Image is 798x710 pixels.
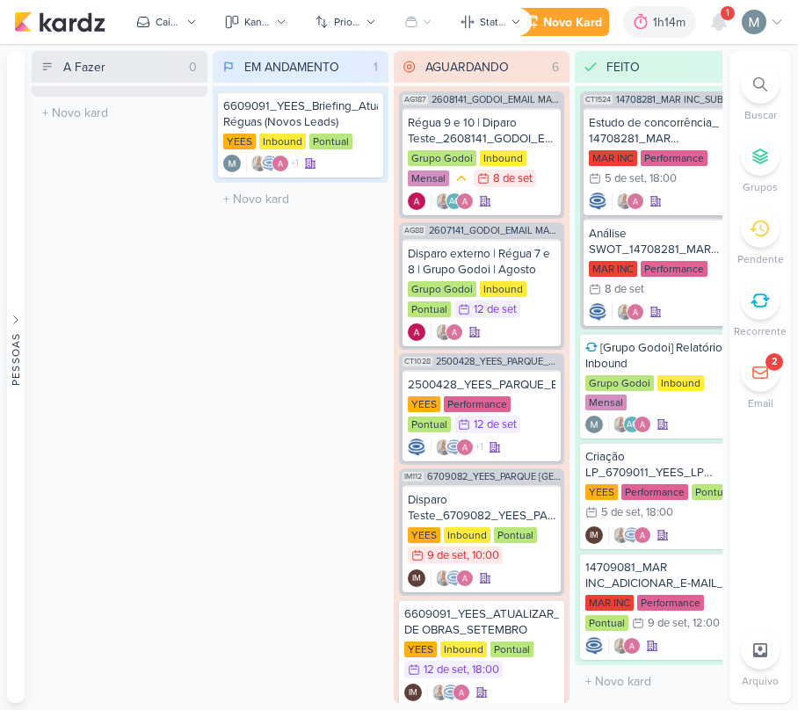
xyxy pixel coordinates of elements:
[289,156,299,170] span: +1
[403,357,432,366] span: CT1028
[623,637,641,655] img: Alessandra Gomes
[589,115,736,147] div: Estudo de concorrência_ 14708281_MAR INC_SUBLIME_JARDINS_PLANEJAMENTO ESTRATÉGICO
[467,550,499,561] div: , 10:00
[605,173,644,185] div: 5 de set
[545,58,566,76] div: 6
[446,192,463,210] div: Aline Gimenez Graciano
[585,340,740,372] div: [Grupo Godoi] Relatório Inbound
[435,323,453,341] img: Iara Santos
[627,303,644,321] img: Alessandra Gomes
[585,560,740,591] div: 14709081_MAR INC_ADICIONAR_E-MAIL_RD
[261,155,279,172] img: Caroline Traven De Andrade
[408,323,425,341] img: Alessandra Gomes
[427,472,561,482] span: 6709082_YEES_PARQUE BUENA VISTA_DISPARO
[223,155,241,172] img: Mariana Amorim
[616,95,742,105] span: 14708281_MAR INC_SUBLIME_JARDINS_PLANEJAMENTO ESTRATÉGICO
[585,416,603,433] img: Mariana Amorim
[432,684,449,701] img: Iara Santos
[585,449,740,481] div: Criação LP_6709011_YEES_LP MEETING_PARQUE BUENA VISTA
[589,150,637,166] div: MAR INC
[490,641,533,657] div: Pontual
[543,13,602,32] div: Novo Kard
[494,527,537,543] div: Pontual
[431,438,483,456] div: Colaboradores: Iara Santos, Caroline Traven De Andrade, Alessandra Gomes, Isabella Machado Guimarães
[412,575,421,583] p: IM
[431,323,463,341] div: Colaboradores: Iara Santos, Alessandra Gomes
[403,95,428,105] span: AG187
[742,673,779,689] p: Arquivo
[467,664,499,676] div: , 18:00
[585,637,603,655] img: Caroline Traven De Andrade
[408,417,451,432] div: Pontual
[408,396,440,412] div: YEES
[403,226,425,235] span: AG88
[408,492,555,524] div: Disparo Teste_6709082_YEES_PARQUE BUENA VISTA_DISPARO
[589,192,606,210] img: Caroline Traven De Andrade
[737,251,784,267] p: Pendente
[35,100,204,126] input: + Novo kard
[408,438,425,456] img: Caroline Traven De Andrade
[456,192,474,210] img: Alessandra Gomes
[734,323,787,339] p: Recorrente
[601,507,641,518] div: 5 de set
[480,281,526,297] div: Inbound
[408,527,440,543] div: YEES
[444,396,511,412] div: Performance
[408,438,425,456] div: Criador(a): Caroline Traven De Andrade
[431,192,474,210] div: Colaboradores: Iara Santos, Aline Gimenez Graciano, Alessandra Gomes
[585,526,603,544] div: Isabella Machado Guimarães
[613,637,630,655] img: Iara Santos
[608,416,651,433] div: Colaboradores: Iara Santos, Aline Gimenez Graciano, Alessandra Gomes
[431,569,474,587] div: Colaboradores: Iara Santos, Caroline Traven De Andrade, Alessandra Gomes
[742,10,766,34] img: Mariana Amorim
[246,155,299,172] div: Colaboradores: Iara Santos, Caroline Traven De Andrade, Alessandra Gomes, Isabella Machado Guimarães
[453,684,470,701] img: Alessandra Gomes
[743,179,778,195] p: Grupos
[408,569,425,587] div: Isabella Machado Guimarães
[585,595,634,611] div: MAR INC
[456,438,474,456] img: Alessandra Gomes
[259,134,306,149] div: Inbound
[585,416,603,433] div: Criador(a): Mariana Amorim
[589,303,606,321] img: Caroline Traven De Andrade
[404,641,437,657] div: YEES
[585,637,603,655] div: Criador(a): Caroline Traven De Andrade
[585,484,618,500] div: YEES
[493,173,533,185] div: 8 de set
[427,684,470,701] div: Colaboradores: Iara Santos, Caroline Traven De Andrade, Alessandra Gomes
[613,526,630,544] img: Iara Santos
[404,684,422,701] div: Isabella Machado Guimarães
[589,192,606,210] div: Criador(a): Caroline Traven De Andrade
[442,684,460,701] img: Caroline Traven De Andrade
[182,58,204,76] div: 0
[772,355,777,369] div: 2
[590,532,598,540] p: IM
[616,303,634,321] img: Iara Santos
[589,261,637,277] div: MAR INC
[644,173,677,185] div: , 18:00
[440,641,487,657] div: Inbound
[429,226,561,235] span: 2607141_GODOI_EMAIL MARKETING_AGOSTO
[612,303,644,321] div: Colaboradores: Iara Santos, Alessandra Gomes
[446,438,463,456] img: Caroline Traven De Andrade
[623,416,641,433] div: Aline Gimenez Graciano
[613,416,630,433] img: Iara Santos
[584,95,613,105] span: CT1524
[7,51,25,703] button: Pessoas
[641,150,707,166] div: Performance
[408,246,555,278] div: Disparo externo | Régua 7 e 8 | Grupo Godoi | Agosto
[408,323,425,341] div: Criador(a): Alessandra Gomes
[511,8,609,36] button: Novo Kard
[453,170,470,187] div: Prioridade Média
[435,438,453,456] img: Iara Santos
[641,261,707,277] div: Performance
[653,13,691,32] div: 1h14m
[627,421,638,430] p: AG
[408,192,425,210] img: Alessandra Gomes
[223,155,241,172] div: Criador(a): Mariana Amorim
[435,192,453,210] img: Iara Santos
[309,134,352,149] div: Pontual
[474,419,517,431] div: 12 de set
[223,98,378,130] div: 6609091_YEES_Briefing_Atualização Réguas (Novos Leads)
[585,375,654,391] div: Grupo Godoi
